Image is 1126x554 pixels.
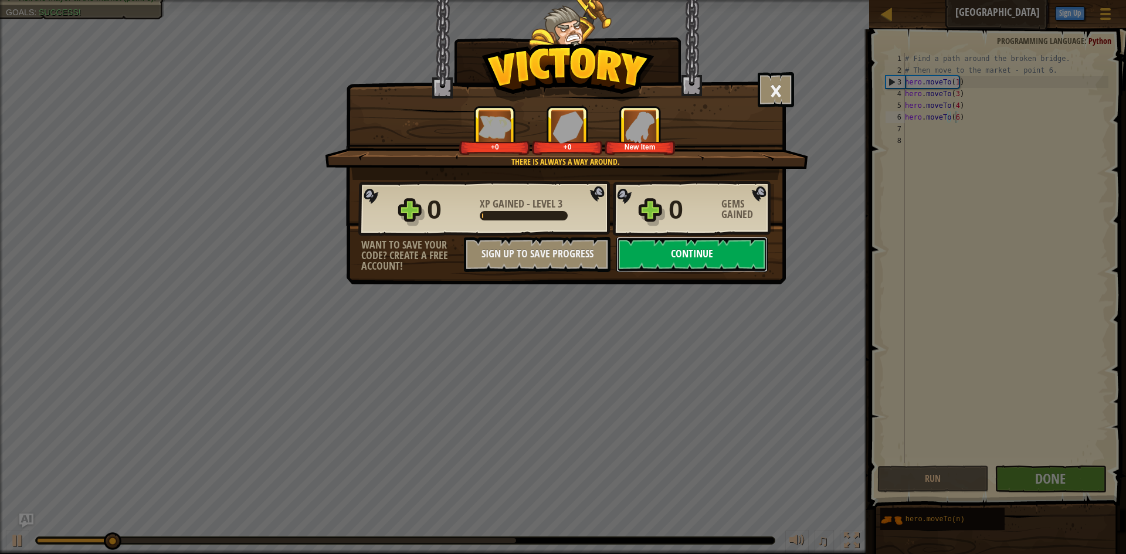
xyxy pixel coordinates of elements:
img: Gems Gained [552,111,583,143]
div: There is always a way around. [381,156,751,168]
span: 3 [558,196,562,211]
img: Victory [481,43,654,102]
div: New Item [607,142,673,151]
div: +0 [534,142,601,151]
img: New Item [624,111,656,143]
div: Want to save your code? Create a free account! [361,240,464,271]
div: +0 [462,142,528,151]
button: Continue [616,237,768,272]
div: 0 [669,191,714,229]
div: Gems Gained [721,199,774,220]
img: XP Gained [479,115,511,138]
span: XP Gained [480,196,527,211]
div: - [480,199,562,209]
div: 0 [427,191,473,229]
span: Level [530,196,558,211]
button: × [758,72,794,107]
button: Sign Up to Save Progress [464,237,611,272]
